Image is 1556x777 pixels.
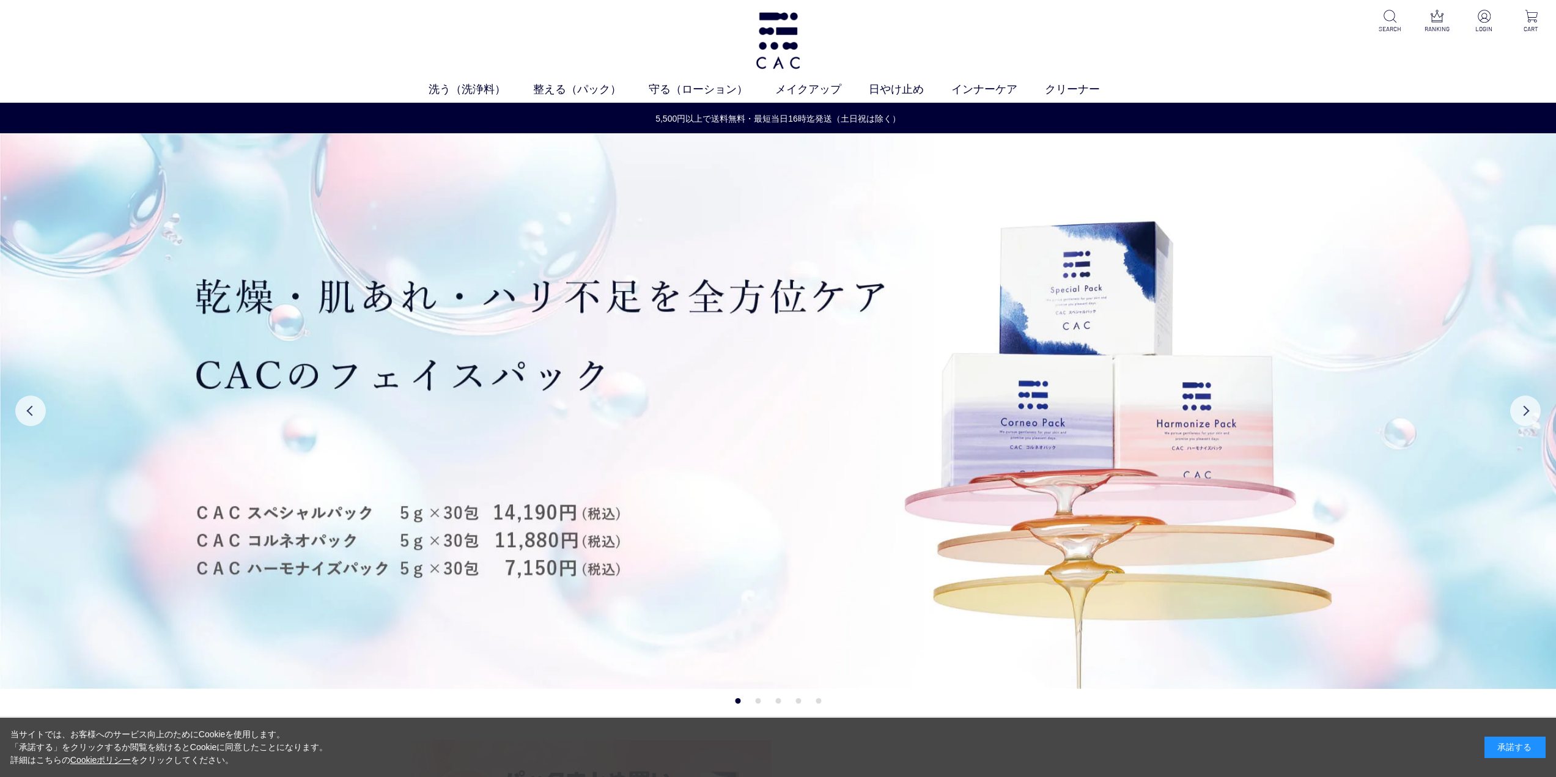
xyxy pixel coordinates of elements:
button: Previous [15,396,46,426]
button: 3 of 5 [775,698,781,704]
button: 2 of 5 [755,698,761,704]
a: 洗う（洗浄料） [429,81,533,98]
a: クリーナー [1045,81,1127,98]
a: インナーケア [951,81,1045,98]
div: 承諾する [1484,737,1546,758]
a: 日やけ止め [869,81,951,98]
p: LOGIN [1469,24,1499,34]
a: SEARCH [1375,10,1405,34]
button: 4 of 5 [795,698,801,704]
img: logo [753,12,803,69]
button: Next [1510,396,1541,426]
a: LOGIN [1469,10,1499,34]
p: RANKING [1422,24,1452,34]
a: 5,500円以上で送料無料・最短当日16時迄発送（土日祝は除く） [1,112,1555,125]
a: 整える（パック） [533,81,649,98]
a: メイクアップ [775,81,869,98]
a: 守る（ローション） [649,81,775,98]
a: RANKING [1422,10,1452,34]
button: 1 of 5 [735,698,740,704]
p: SEARCH [1375,24,1405,34]
a: Cookieポリシー [70,755,131,765]
button: 5 of 5 [816,698,821,704]
p: CART [1516,24,1546,34]
div: 当サイトでは、お客様へのサービス向上のためにCookieを使用します。 「承諾する」をクリックするか閲覧を続けるとCookieに同意したことになります。 詳細はこちらの をクリックしてください。 [10,728,328,767]
a: CART [1516,10,1546,34]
